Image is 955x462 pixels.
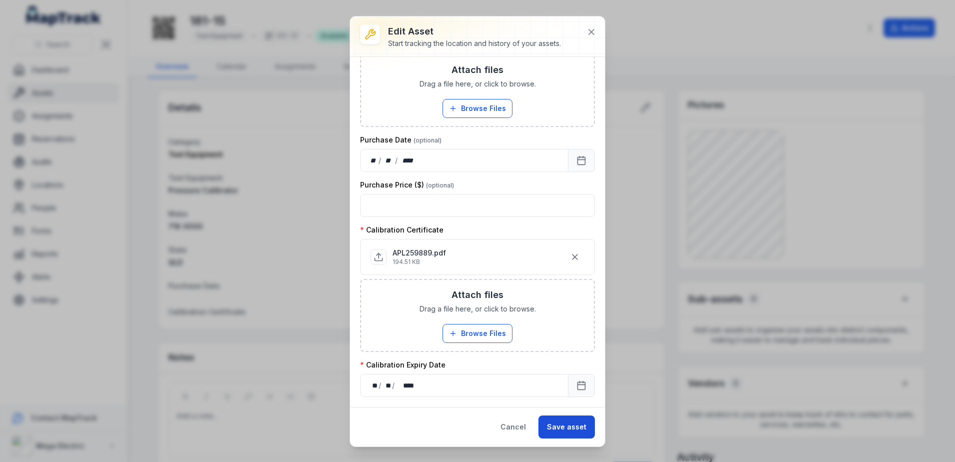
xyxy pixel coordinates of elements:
[443,324,512,343] button: Browse Files
[360,135,442,145] label: Purchase Date
[360,180,454,190] label: Purchase Price ($)
[360,225,444,235] label: Calibration Certificate
[538,415,595,438] button: Save asset
[399,155,417,165] div: year,
[396,380,415,390] div: year,
[392,380,396,390] div: /
[382,155,396,165] div: month,
[492,415,534,438] button: Cancel
[388,24,561,38] h3: Edit asset
[369,155,379,165] div: day,
[369,380,379,390] div: day,
[393,258,446,266] p: 194.51 KB
[452,63,503,77] h3: Attach files
[388,38,561,48] div: Start tracking the location and history of your assets.
[379,380,382,390] div: /
[420,304,536,314] span: Drag a file here, or click to browse.
[393,248,446,258] p: APL259889.pdf
[420,79,536,89] span: Drag a file here, or click to browse.
[443,99,512,118] button: Browse Files
[382,380,392,390] div: month,
[568,374,595,397] button: Calendar
[379,155,382,165] div: /
[395,155,399,165] div: /
[568,149,595,172] button: Calendar
[360,360,446,370] label: Calibration Expiry Date
[452,288,503,302] h3: Attach files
